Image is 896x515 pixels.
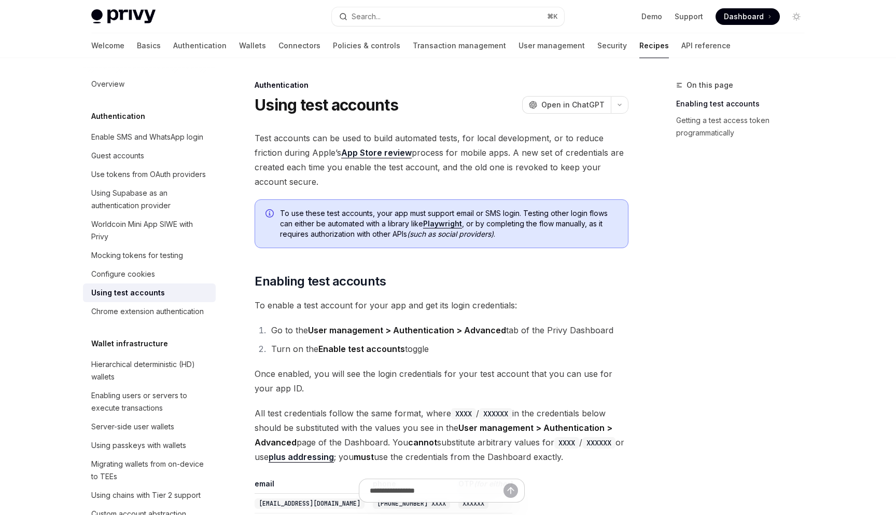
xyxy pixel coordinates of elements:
[83,283,216,302] a: Using test accounts
[597,33,627,58] a: Security
[675,11,703,22] a: Support
[332,7,564,26] button: Search...⌘K
[91,489,201,502] div: Using chains with Tier 2 support
[83,184,216,215] a: Using Supabase as an authentication provider
[255,131,628,189] span: Test accounts can be used to build automated tests, for local development, or to reduce friction ...
[83,386,216,417] a: Enabling users or servers to execute transactions
[341,147,412,158] a: App Store review
[547,12,558,21] span: ⌘ K
[91,337,168,350] h5: Wallet infrastructure
[91,110,145,123] h5: Authentication
[91,358,209,383] div: Hierarchical deterministic (HD) wallets
[91,78,124,90] div: Overview
[83,355,216,386] a: Hierarchical deterministic (HD) wallets
[91,9,156,24] img: light logo
[519,33,585,58] a: User management
[91,249,183,262] div: Mocking tokens for testing
[268,342,628,356] li: Turn on the toggle
[423,219,462,228] a: Playwright
[83,265,216,283] a: Configure cookies
[278,33,320,58] a: Connectors
[255,273,386,290] span: Enabling test accounts
[91,305,204,318] div: Chrome extension authentication
[239,33,266,58] a: Wallets
[91,287,165,299] div: Using test accounts
[716,8,780,25] a: Dashboard
[333,33,400,58] a: Policies & controls
[451,408,476,419] code: XXXX
[91,218,209,243] div: Worldcoin Mini App SIWE with Privy
[308,325,506,335] strong: User management > Authentication > Advanced
[354,452,374,462] strong: must
[91,268,155,280] div: Configure cookies
[83,302,216,321] a: Chrome extension authentication
[91,33,124,58] a: Welcome
[554,437,579,449] code: XXXX
[91,150,144,162] div: Guest accounts
[83,215,216,246] a: Worldcoin Mini App SIWE with Privy
[676,112,813,141] a: Getting a test access token programmatically
[173,33,227,58] a: Authentication
[255,80,628,90] div: Authentication
[724,11,764,22] span: Dashboard
[255,406,628,464] span: All test credentials follow the same format, where / in the credentials below should be substitut...
[91,439,186,452] div: Using passkeys with wallets
[91,389,209,414] div: Enabling users or servers to execute transactions
[641,11,662,22] a: Demo
[83,75,216,93] a: Overview
[137,33,161,58] a: Basics
[83,436,216,455] a: Using passkeys with wallets
[255,96,398,114] h1: Using test accounts
[269,452,334,463] a: plus addressing
[83,486,216,505] a: Using chains with Tier 2 support
[541,100,605,110] span: Open in ChatGPT
[479,408,512,419] code: XXXXXX
[582,437,615,449] code: XXXXXX
[407,229,494,238] em: (such as social providers)
[681,33,731,58] a: API reference
[503,483,518,498] button: Send message
[639,33,669,58] a: Recipes
[318,344,405,354] strong: Enable test accounts
[91,421,174,433] div: Server-side user wallets
[91,131,203,143] div: Enable SMS and WhatsApp login
[83,417,216,436] a: Server-side user wallets
[687,79,733,91] span: On this page
[408,437,437,448] strong: cannot
[413,33,506,58] a: Transaction management
[265,209,276,220] svg: Info
[83,455,216,486] a: Migrating wallets from on-device to TEEs
[255,298,628,313] span: To enable a test account for your app and get its login credentials:
[352,10,381,23] div: Search...
[83,246,216,265] a: Mocking tokens for testing
[676,96,813,112] a: Enabling test accounts
[83,146,216,165] a: Guest accounts
[83,128,216,146] a: Enable SMS and WhatsApp login
[91,168,206,181] div: Use tokens from OAuth providers
[255,367,628,396] span: Once enabled, you will see the login credentials for your test account that you can use for your ...
[268,323,628,337] li: Go to the tab of the Privy Dashboard
[522,96,611,114] button: Open in ChatGPT
[91,458,209,483] div: Migrating wallets from on-device to TEEs
[280,208,618,239] span: To use these test accounts, your app must support email or SMS login. Testing other login flows c...
[788,8,805,25] button: Toggle dark mode
[91,187,209,212] div: Using Supabase as an authentication provider
[83,165,216,184] a: Use tokens from OAuth providers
